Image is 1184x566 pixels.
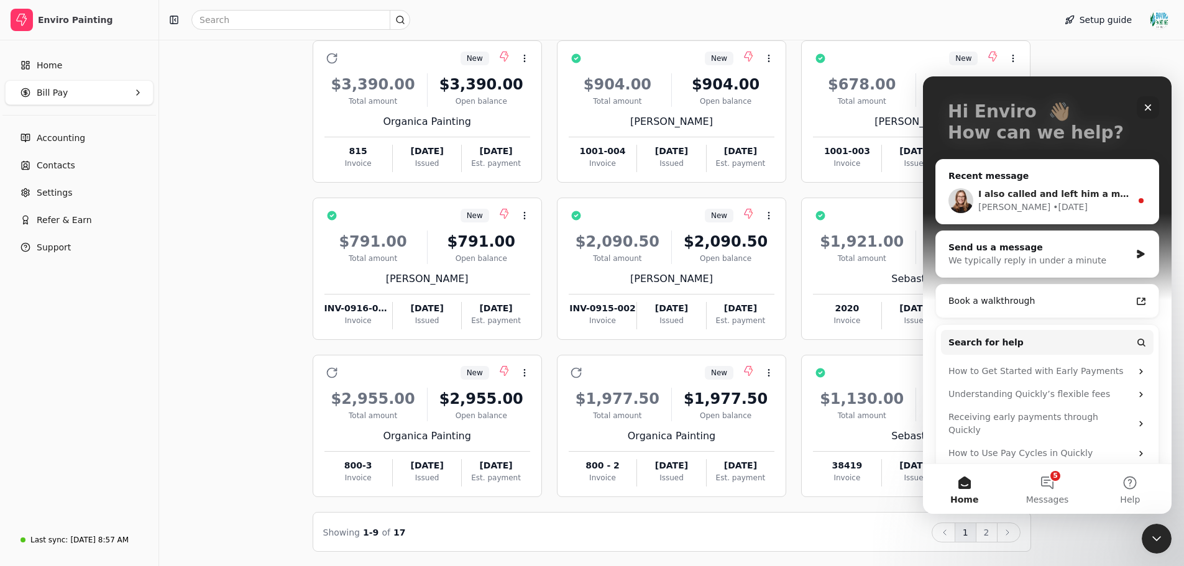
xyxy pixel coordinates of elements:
span: Showing [323,527,360,537]
div: Total amount [569,410,666,421]
div: Total amount [324,253,422,264]
div: Total amount [324,410,422,421]
span: 17 [393,527,405,537]
span: New [955,53,971,64]
div: Est. payment [707,315,774,326]
div: Open balance [921,96,1019,107]
div: $3,390.00 [433,73,530,96]
div: [DATE] [637,145,705,158]
div: Invoice [324,158,392,169]
span: Refer & Earn [37,214,92,227]
div: $2,090.50 [569,231,666,253]
div: Invoice [813,158,881,169]
a: Settings [5,180,154,205]
div: [DATE] [393,302,461,315]
div: Invoice [569,472,636,483]
div: Est. payment [462,315,530,326]
div: 2020 [813,302,881,315]
div: Invoice [813,472,881,483]
iframe: Intercom live chat [923,76,1172,514]
span: Accounting [37,132,85,145]
div: Issued [393,472,461,483]
div: [DATE] [707,302,774,315]
div: INV-0915-002 [569,302,636,315]
div: $2,955.00 [433,388,530,410]
div: Open balance [433,253,530,264]
span: 1 - 9 [363,527,379,537]
div: INV-0916-002-1 [324,302,392,315]
div: Organica Painting [324,114,530,129]
div: $1,921.00 [813,231,911,253]
span: New [711,367,727,378]
div: $3,390.00 [324,73,422,96]
div: [DATE] [882,145,950,158]
img: Enviro%20new%20Logo%20_RGB_Colour.jpg [1149,10,1169,30]
div: [DATE] [882,459,950,472]
div: Issued [882,158,950,169]
div: Total amount [569,253,666,264]
div: Enviro Painting [38,14,148,26]
span: Contacts [37,159,75,172]
div: [DATE] [707,145,774,158]
span: New [467,53,483,64]
div: [DATE] [393,459,461,472]
div: Issued [637,472,705,483]
div: $904.00 [569,73,666,96]
div: [DATE] [637,302,705,315]
span: Settings [37,186,72,199]
div: $791.00 [433,231,530,253]
div: 1001-003 [813,145,881,158]
button: Refer & Earn [5,208,154,232]
div: Total amount [569,96,666,107]
a: Contacts [5,153,154,178]
input: Search [191,10,410,30]
div: [DATE] [462,145,530,158]
div: Total amount [324,96,422,107]
div: [DATE] [637,459,705,472]
div: 800 - 2 [569,459,636,472]
iframe: Intercom live chat [1142,524,1172,554]
button: Setup guide [1055,10,1142,30]
div: Open balance [921,253,1019,264]
div: $904.00 [677,73,774,96]
div: Organica Painting [324,429,530,444]
div: 815 [324,145,392,158]
div: Organica Painting [569,429,774,444]
div: Open balance [433,410,530,421]
span: Bill Pay [37,86,68,99]
div: Issued [882,472,950,483]
div: Invoice [324,315,392,326]
div: Issued [637,315,705,326]
span: New [467,367,483,378]
div: [PERSON_NAME] [813,114,1019,129]
div: $2,090.50 [677,231,774,253]
div: $791.00 [324,231,422,253]
a: Last sync:[DATE] 8:57 AM [5,529,154,551]
div: $678.00 [813,73,911,96]
div: 1001-004 [569,145,636,158]
div: Invoice [569,158,636,169]
div: Invoice [324,472,392,483]
div: Open balance [433,96,530,107]
div: 800-3 [324,459,392,472]
button: Bill Pay [5,80,154,105]
div: Issued [393,315,461,326]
